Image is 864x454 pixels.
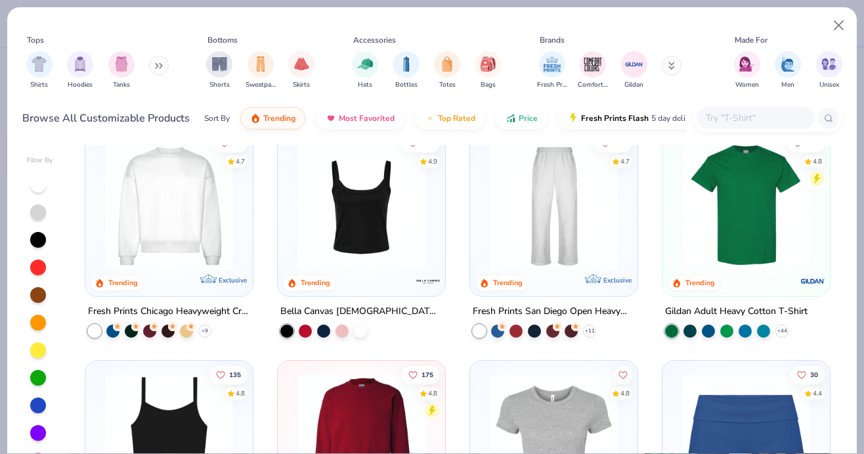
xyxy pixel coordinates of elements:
[434,51,460,90] div: filter for Totes
[293,80,310,90] span: Skirts
[819,80,839,90] span: Unisex
[739,57,754,72] img: Women Image
[816,51,842,90] div: filter for Unisex
[206,51,232,90] button: filter button
[108,51,135,90] div: filter for Tanks
[624,80,643,90] span: Gildan
[113,80,130,90] span: Tanks
[246,51,276,90] div: filter for Sweatpants
[26,51,53,90] button: filter button
[73,57,87,72] img: Hoodies Image
[67,51,93,90] div: filter for Hoodies
[280,303,443,319] div: Bella Canvas [DEMOGRAPHIC_DATA]' Micro Ribbed Scoop Tank
[735,80,759,90] span: Women
[537,80,567,90] span: Fresh Prints
[395,80,418,90] span: Bottles
[402,366,440,384] button: Like
[775,51,801,90] button: filter button
[594,133,632,152] button: Like
[810,372,818,378] span: 30
[621,51,647,90] button: filter button
[624,141,765,269] img: cab69ba6-afd8-400d-8e2e-70f011a551d3
[584,327,594,334] span: + 11
[496,107,548,129] button: Price
[558,107,710,129] button: Fresh Prints Flash5 day delivery
[353,34,396,46] div: Accessories
[790,366,825,384] button: Like
[415,267,441,294] img: Bella + Canvas logo
[781,80,794,90] span: Men
[108,51,135,90] button: filter button
[603,275,632,284] span: Exclusive
[475,51,502,90] button: filter button
[240,107,305,129] button: Trending
[581,113,649,124] span: Fresh Prints Flash
[813,156,822,166] div: 4.8
[352,51,378,90] div: filter for Hats
[624,55,644,74] img: Gildan Image
[27,156,53,166] div: Filter By
[799,267,825,294] img: Gildan logo
[98,141,240,269] img: 1358499d-a160-429c-9f1e-ad7a3dc244c9
[114,57,129,72] img: Tanks Image
[32,57,47,72] img: Shirts Image
[236,156,246,166] div: 4.7
[428,389,437,399] div: 4.8
[481,80,496,90] span: Bags
[219,275,247,284] span: Exclusive
[393,51,420,90] button: filter button
[621,51,647,90] div: filter for Gildan
[473,303,635,319] div: Fresh Prints San Diego Open Heavyweight Sweatpants
[214,133,248,152] button: Like
[620,389,630,399] div: 4.8
[439,80,456,90] span: Totes
[393,51,420,90] div: filter for Bottles
[620,156,630,166] div: 4.7
[26,51,53,90] div: filter for Shirts
[827,13,852,38] button: Close
[421,372,433,378] span: 175
[209,80,230,90] span: Shorts
[88,303,250,319] div: Fresh Prints Chicago Heavyweight Crewneck
[425,113,435,124] img: TopRated.gif
[207,34,238,46] div: Bottoms
[291,141,432,269] img: 8af284bf-0d00-45ea-9003-ce4b9a3194ad
[230,372,242,378] span: 135
[326,113,336,124] img: most_fav.gif
[421,139,433,146] span: 129
[30,80,48,90] span: Shirts
[415,107,485,129] button: Top Rated
[358,57,373,72] img: Hats Image
[734,51,760,90] button: filter button
[22,110,190,126] div: Browse All Customizable Products
[578,80,608,90] span: Comfort Colors
[676,141,817,269] img: db319196-8705-402d-8b46-62aaa07ed94f
[568,113,578,124] img: flash.gif
[358,80,372,90] span: Hats
[704,110,806,125] input: Try "T-Shirt"
[614,366,632,384] button: Like
[352,51,378,90] button: filter button
[775,51,801,90] div: filter for Men
[402,133,440,152] button: Like
[578,51,608,90] button: filter button
[339,113,395,124] span: Most Favorited
[540,34,565,46] div: Brands
[236,389,246,399] div: 4.8
[246,80,276,90] span: Sweatpants
[537,51,567,90] button: filter button
[787,133,825,152] button: Like
[434,51,460,90] button: filter button
[816,51,842,90] button: filter button
[263,113,295,124] span: Trending
[781,57,795,72] img: Men Image
[475,51,502,90] div: filter for Bags
[665,303,808,319] div: Gildan Adult Heavy Cotton T-Shirt
[210,366,248,384] button: Like
[614,139,626,146] span: 167
[27,34,44,46] div: Tops
[250,113,261,124] img: trending.gif
[399,57,414,72] img: Bottles Image
[68,80,93,90] span: Hoodies
[821,57,836,72] img: Unisex Image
